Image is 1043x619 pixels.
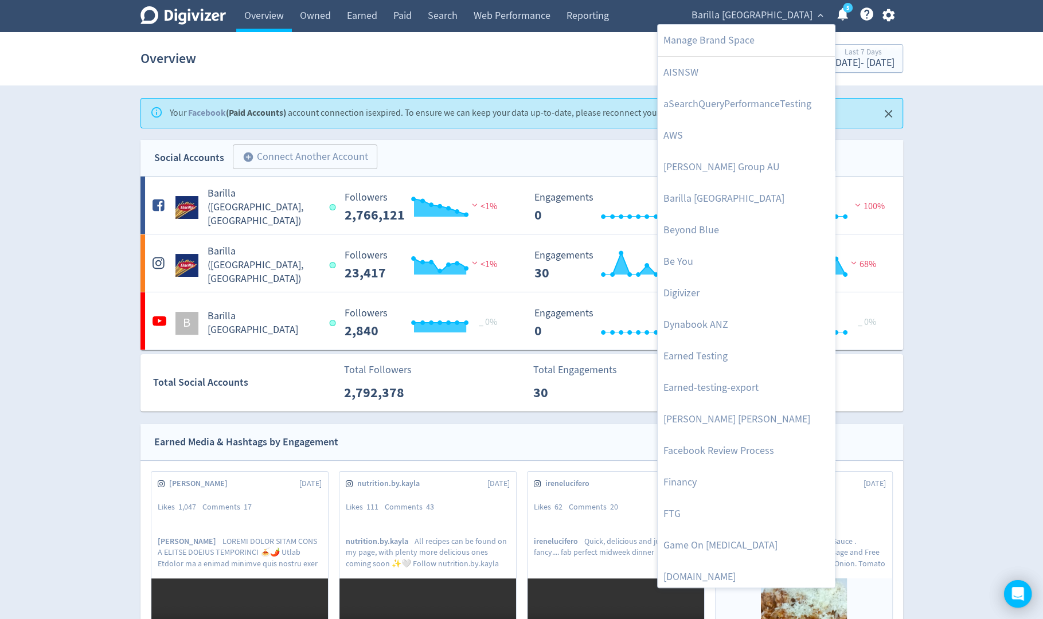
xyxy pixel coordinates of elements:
[658,151,835,183] a: [PERSON_NAME] Group AU
[658,340,835,372] a: Earned Testing
[658,372,835,403] a: Earned-testing-export
[658,120,835,151] a: AWS
[658,498,835,530] a: FTG
[658,214,835,246] a: Beyond Blue
[658,435,835,467] a: Facebook Review Process
[658,88,835,120] a: aSearchQueryPerformanceTesting
[658,309,835,340] a: Dynabook ANZ
[658,561,835,593] a: [DOMAIN_NAME]
[1004,580,1032,608] div: Open Intercom Messenger
[658,25,835,56] a: Manage Brand Space
[658,246,835,277] a: Be You
[658,530,835,561] a: Game On [MEDICAL_DATA]
[658,403,835,435] a: [PERSON_NAME] [PERSON_NAME]
[658,183,835,214] a: Barilla [GEOGRAPHIC_DATA]
[658,467,835,498] a: Financy
[658,277,835,309] a: Digivizer
[658,57,835,88] a: AISNSW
